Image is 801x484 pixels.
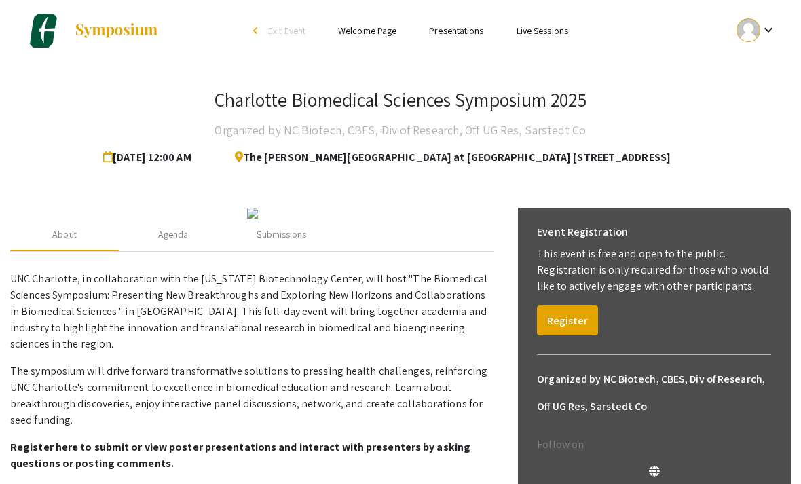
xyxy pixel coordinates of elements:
[247,208,258,219] img: c1384964-d4cf-4e9d-8fb0-60982fefffba.jpg
[537,436,771,453] p: Follow on
[537,305,598,335] button: Register
[158,227,189,242] div: Agenda
[74,22,159,39] img: Symposium by ForagerOne
[26,14,60,48] img: Charlotte Biomedical Sciences Symposium 2025
[429,24,483,37] a: Presentations
[760,22,777,38] mat-icon: Expand account dropdown
[537,366,771,420] h6: Organized by NC Biotech, CBES, Div of Research, Off UG Res, Sarstedt Co
[517,24,568,37] a: Live Sessions
[253,26,261,35] div: arrow_back_ios
[10,271,494,352] p: UNC Charlotte, in collaboration with the [US_STATE] Biotechnology Center, will host "The Biomedic...
[537,246,771,295] p: This event is free and open to the public. Registration is only required for those who would like...
[10,440,470,470] strong: Register here to submit or view poster presentations and interact with presenters by asking quest...
[268,24,305,37] span: Exit Event
[722,15,791,45] button: Expand account dropdown
[52,227,77,242] div: About
[215,117,586,144] h4: Organized by NC Biotech, CBES, Div of Research, Off UG Res, Sarstedt Co
[215,88,586,111] h3: Charlotte Biomedical Sciences Symposium 2025
[537,219,628,246] h6: Event Registration
[10,14,159,48] a: Charlotte Biomedical Sciences Symposium 2025
[10,363,494,428] p: The symposium will drive forward transformative solutions to pressing health challenges, reinforc...
[10,423,58,474] iframe: Chat
[257,227,306,242] div: Submissions
[338,24,396,37] a: Welcome Page
[224,144,671,171] span: The [PERSON_NAME][GEOGRAPHIC_DATA] at [GEOGRAPHIC_DATA] [STREET_ADDRESS]
[103,144,197,171] span: [DATE] 12:00 AM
